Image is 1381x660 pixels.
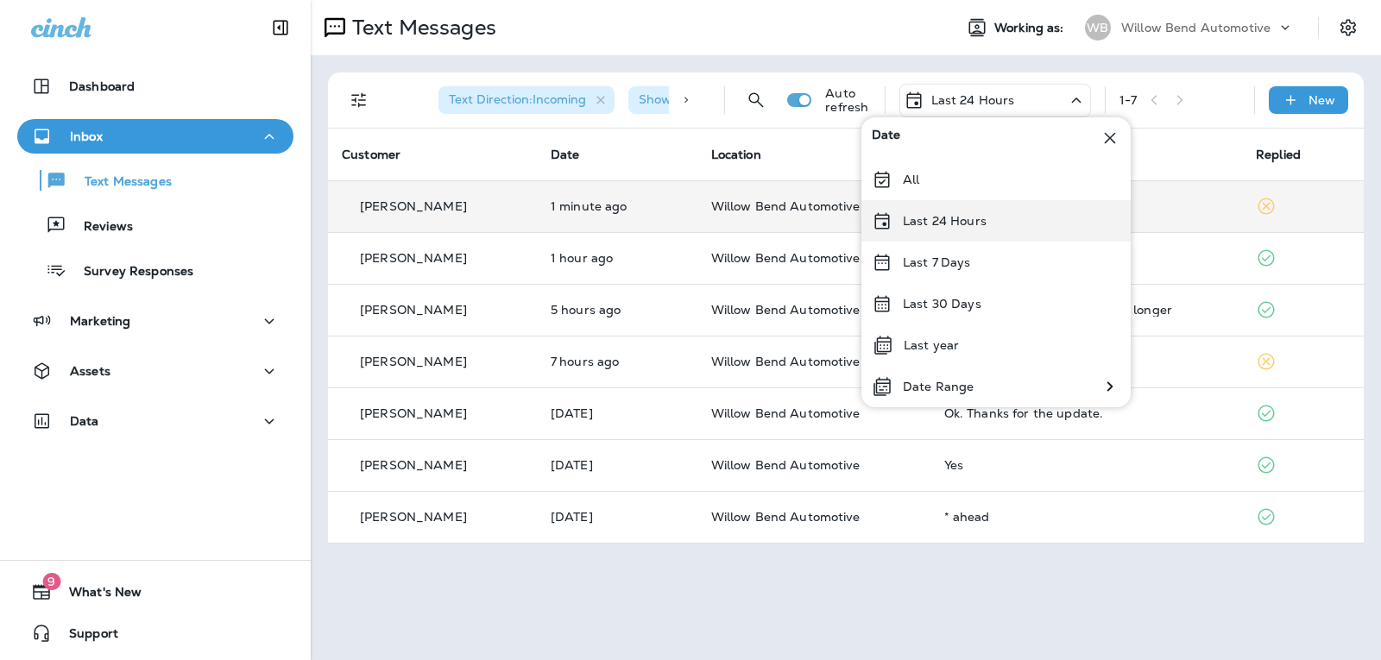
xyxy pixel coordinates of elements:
[711,147,761,162] span: Location
[17,69,293,104] button: Dashboard
[17,354,293,388] button: Assets
[70,314,130,328] p: Marketing
[360,251,467,265] p: [PERSON_NAME]
[551,458,684,472] p: Sep 3, 2025 11:33 AM
[551,251,684,265] p: Sep 4, 2025 03:37 PM
[1119,93,1137,107] div: 1 - 7
[944,458,1228,472] div: Yes
[17,252,293,288] button: Survey Responses
[342,147,400,162] span: Customer
[17,616,293,651] button: Support
[639,91,847,107] span: Show Start/Stop/Unsubscribe : true
[17,575,293,609] button: 9What's New
[345,15,496,41] p: Text Messages
[17,119,293,154] button: Inbox
[69,79,135,93] p: Dashboard
[739,83,773,117] button: Search Messages
[67,174,172,191] p: Text Messages
[903,173,919,186] p: All
[711,198,861,214] span: Willow Bend Automotive
[70,129,103,143] p: Inbox
[438,86,615,114] div: Text Direction:Incoming
[551,147,580,162] span: Date
[342,83,376,117] button: Filters
[1085,15,1111,41] div: WB
[360,406,467,420] p: [PERSON_NAME]
[825,86,870,114] p: Auto refresh
[711,250,861,266] span: Willow Bend Automotive
[1256,147,1301,162] span: Replied
[944,406,1228,420] div: Ok. Thanks for the update.
[551,510,684,524] p: Sep 3, 2025 10:17 AM
[551,303,684,317] p: Sep 4, 2025 11:36 AM
[903,214,987,228] p: Last 24 Hours
[711,457,861,473] span: Willow Bend Automotive
[17,304,293,338] button: Marketing
[360,510,467,524] p: [PERSON_NAME]
[66,264,193,280] p: Survey Responses
[360,355,467,368] p: [PERSON_NAME]
[872,128,901,148] span: Date
[52,626,118,647] span: Support
[711,509,861,525] span: Willow Bend Automotive
[52,585,142,606] span: What's New
[1121,21,1271,35] p: Willow Bend Automotive
[360,199,467,213] p: [PERSON_NAME]
[70,364,110,378] p: Assets
[1333,12,1364,43] button: Settings
[711,302,861,317] span: Willow Bend Automotive
[360,303,467,317] p: [PERSON_NAME]
[42,573,60,590] span: 9
[70,414,99,428] p: Data
[903,255,971,269] p: Last 7 Days
[66,219,133,236] p: Reviews
[903,380,974,393] p: Date Range
[551,199,684,213] p: Sep 4, 2025 04:54 PM
[360,458,467,472] p: [PERSON_NAME]
[903,297,981,311] p: Last 30 Days
[551,406,684,420] p: Sep 3, 2025 01:25 PM
[1308,93,1335,107] p: New
[944,510,1228,524] div: * ahead
[17,162,293,198] button: Text Messages
[711,354,861,369] span: Willow Bend Automotive
[904,338,959,352] p: Last year
[449,91,586,107] span: Text Direction : Incoming
[711,405,861,421] span: Willow Bend Automotive
[994,21,1068,35] span: Working as:
[931,93,1015,107] p: Last 24 Hours
[628,86,875,114] div: Show Start/Stop/Unsubscribe:true
[551,355,684,368] p: Sep 4, 2025 09:27 AM
[17,207,293,243] button: Reviews
[17,404,293,438] button: Data
[256,10,305,45] button: Collapse Sidebar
